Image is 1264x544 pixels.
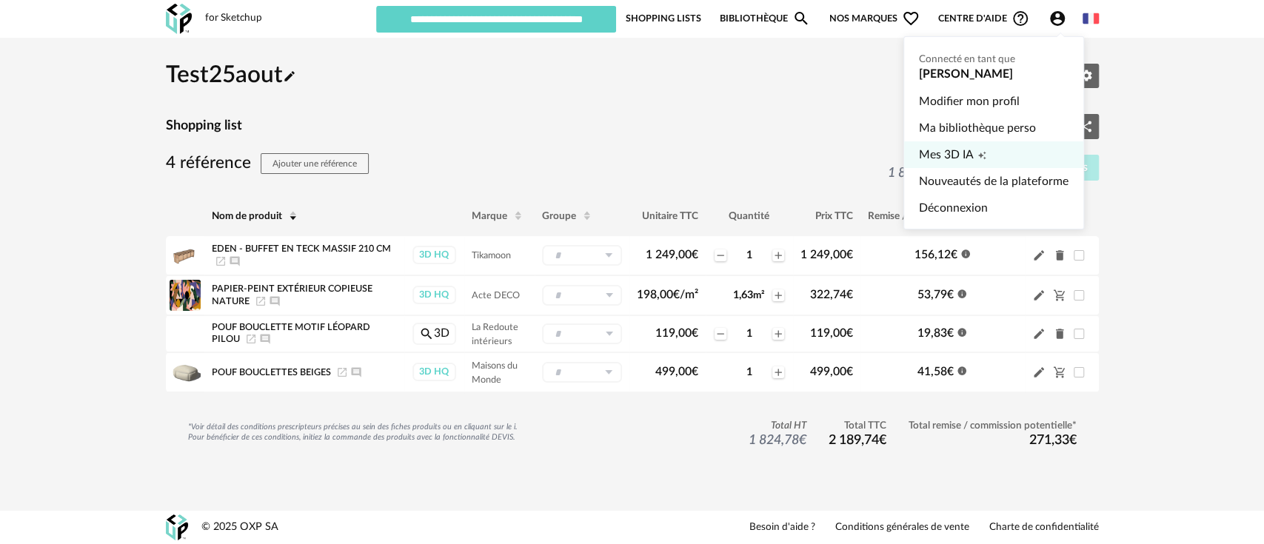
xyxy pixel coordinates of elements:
span: € [846,289,853,300]
span: Eden - Buffet en teck massif 210 cm [212,244,391,253]
span: 322,74 [810,289,853,300]
span: Acte DECO [472,291,520,300]
div: for Sketchup [205,12,262,25]
a: Launch icon [336,367,348,376]
span: Mes 3D IA [919,141,974,168]
span: Ajouter un commentaire [269,296,281,305]
div: 1,63 [728,289,771,302]
a: Launch icon [245,335,257,343]
div: 1 [728,327,771,340]
span: Pencil icon [1032,326,1046,340]
span: Nos marques [829,4,920,33]
span: Total HT [888,152,946,166]
span: Groupe [542,210,576,221]
span: Ajouter un commentaire [350,367,362,376]
span: € [947,327,954,339]
span: 198,00 [637,289,698,300]
span: 1 249,00 [800,249,853,261]
span: 2 189,74 [829,434,886,447]
span: Plus icon [772,328,784,340]
span: Pencil icon [283,64,296,87]
span: m² [753,290,765,300]
button: Share Variant icon [1074,114,1099,139]
span: 1 824,78 [888,167,946,180]
th: Quantité [706,196,793,236]
div: Sélectionner un groupe [542,362,622,383]
span: Information icon [957,326,967,338]
h4: Shopping list [166,118,242,135]
span: Magnify icon [419,327,434,339]
div: 3D HQ [412,246,456,264]
button: Ajouter une référence [261,153,369,174]
span: Delete icon [1053,326,1066,340]
a: Déconnexion [919,195,1069,221]
span: € [951,249,957,261]
a: Mes 3D IACreation icon [919,141,1069,168]
a: Launch icon [255,296,267,305]
span: Delete icon [1053,248,1066,262]
a: Charte de confidentialité [989,521,1099,534]
span: Editer les paramètres [1080,69,1093,81]
span: Ajouter une référence [272,159,357,168]
span: Pencil icon [1032,288,1046,302]
img: OXP [166,514,188,540]
span: Plus icon [772,366,784,378]
span: 499,00 [810,366,853,377]
span: Pouf bouclettes beiges [212,367,331,376]
img: OXP [166,4,192,34]
span: 53,79 [917,289,954,300]
span: Share Variant icon [1080,120,1093,132]
span: Pouf Bouclette Motif Léopard Pilou [212,323,370,343]
span: Ajouter un commentaire [259,335,271,343]
img: Product pack shot [170,280,201,311]
div: *Voir détail des conditions prescripteurs précises au sein des fiches produits ou en cliquant sur... [188,422,518,443]
span: Heart Outline icon [902,10,920,27]
a: Magnify icon3D [412,323,456,345]
span: 1 824,78 [749,434,806,447]
span: Ajouter un commentaire [229,256,241,265]
div: Sélectionner un groupe [542,323,622,344]
img: Product pack shot [170,357,201,388]
span: € [692,327,698,339]
span: Plus icon [772,249,784,261]
button: Editer les paramètres [1074,64,1099,89]
span: Nom de produit [212,210,282,221]
span: Account Circle icon [1049,10,1073,27]
span: Help Circle Outline icon [1011,10,1029,27]
span: 156,12 [914,249,957,261]
a: Launch icon [215,256,227,265]
a: 3D HQ [412,363,457,381]
div: © 2025 OXP SA [201,520,278,534]
span: € [846,366,853,377]
span: € [1069,434,1077,447]
th: Remise / Commission potentielle* [860,196,1025,236]
span: Cart Minus icon [1053,289,1066,300]
h3: 4 référence [166,152,369,174]
a: 3D HQ [412,286,457,304]
th: Unitaire TTC [629,196,706,236]
span: 19,83 [917,327,954,339]
span: €/m² [673,289,698,300]
div: 1 [728,366,771,379]
span: Total HT [749,420,806,433]
div: 3D HQ [412,286,456,304]
span: 499,00 [655,366,698,377]
span: Maisons du Monde [472,361,518,384]
div: Sélectionner un groupe [542,245,622,266]
span: Account Circle icon [1049,10,1066,27]
div: 3D HQ [412,363,456,381]
img: Product pack shot [170,240,201,271]
span: Papier-peint Extérieur Copieuse nature [212,284,372,305]
span: Marque [472,210,507,221]
span: € [799,434,806,447]
th: Prix TTC [793,196,860,236]
span: Cart Minus icon [1053,366,1066,377]
span: € [692,366,698,377]
span: Pencil icon [1032,365,1046,379]
span: € [692,249,698,261]
span: € [846,327,853,339]
span: € [879,434,886,447]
